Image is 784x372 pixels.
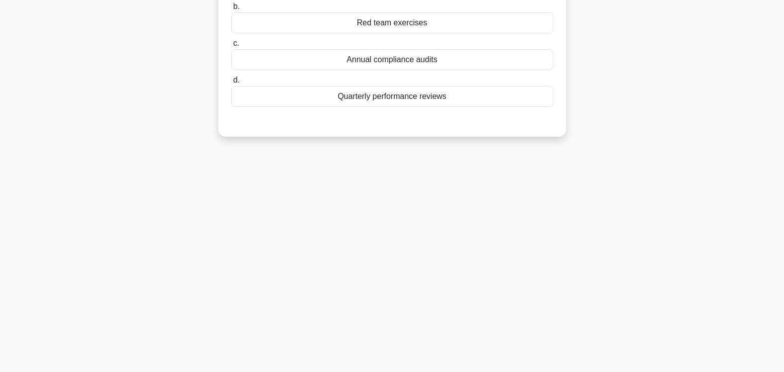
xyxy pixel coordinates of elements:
[231,86,553,107] div: Quarterly performance reviews
[231,49,553,70] div: Annual compliance audits
[233,39,239,47] span: c.
[233,76,240,84] span: d.
[231,12,553,33] div: Red team exercises
[233,2,240,10] span: b.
